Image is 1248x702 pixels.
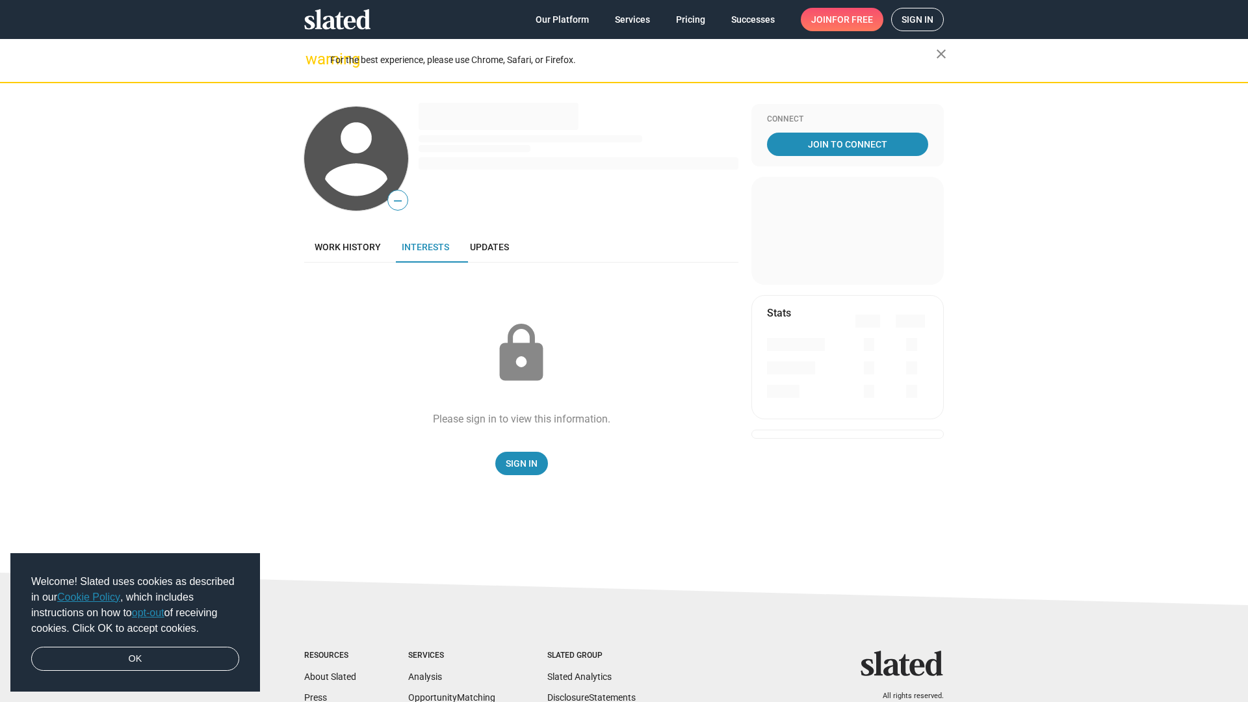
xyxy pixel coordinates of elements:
span: Join To Connect [770,133,926,156]
span: Work history [315,242,381,252]
a: Join To Connect [767,133,928,156]
div: Please sign in to view this information. [433,412,610,426]
a: dismiss cookie message [31,647,239,671]
span: Join [811,8,873,31]
div: Connect [767,114,928,125]
a: Interests [391,231,460,263]
span: Services [615,8,650,31]
div: Resources [304,651,356,661]
mat-card-title: Stats [767,306,791,320]
span: — [388,192,408,209]
span: Sign in [902,8,933,31]
span: Welcome! Slated uses cookies as described in our , which includes instructions on how to of recei... [31,574,239,636]
a: Updates [460,231,519,263]
span: Pricing [676,8,705,31]
a: Services [604,8,660,31]
span: Interests [402,242,449,252]
a: Analysis [408,671,442,682]
a: Sign In [495,452,548,475]
div: For the best experience, please use Chrome, Safari, or Firefox. [330,51,936,69]
a: Slated Analytics [547,671,612,682]
mat-icon: close [933,46,949,62]
span: Successes [731,8,775,31]
a: About Slated [304,671,356,682]
span: Updates [470,242,509,252]
mat-icon: lock [489,321,554,386]
a: Our Platform [525,8,599,31]
mat-icon: warning [305,51,321,67]
div: cookieconsent [10,553,260,692]
div: Services [408,651,495,661]
a: Successes [721,8,785,31]
span: Sign In [506,452,538,475]
a: Pricing [666,8,716,31]
a: Work history [304,231,391,263]
div: Slated Group [547,651,636,661]
a: Joinfor free [801,8,883,31]
a: Cookie Policy [57,591,120,603]
span: Our Platform [536,8,589,31]
a: Sign in [891,8,944,31]
span: for free [832,8,873,31]
a: opt-out [132,607,164,618]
